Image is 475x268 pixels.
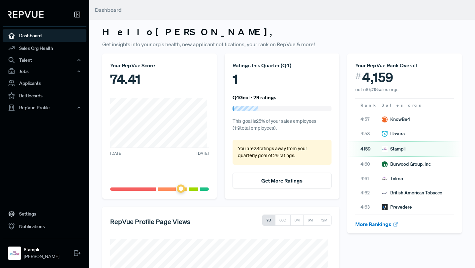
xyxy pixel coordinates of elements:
button: 7D [262,215,275,226]
a: StampliStampli[PERSON_NAME] [3,238,86,263]
h3: Hello [PERSON_NAME] , [102,26,462,38]
span: [DATE] [197,151,209,156]
div: 74.41 [110,69,209,89]
div: KnowBe4 [382,116,410,123]
span: Rank [361,102,376,108]
button: RepVue Profile [3,102,86,113]
a: Sales Org Health [3,42,86,54]
img: KnowBe4 [382,117,388,122]
button: 6M [303,215,317,226]
img: Stampli [9,248,20,258]
h6: Q4 Goal - 29 ratings [233,94,276,100]
span: 4161 [361,175,376,182]
span: 4159 [361,146,376,152]
img: Prevedere [382,204,388,210]
span: 4160 [361,161,376,168]
span: Your RepVue Rank Overall [355,62,417,69]
img: Talroo [382,176,388,182]
a: Settings [3,208,86,220]
span: [DATE] [110,151,122,156]
span: 4162 [361,189,376,196]
div: 1 [233,69,331,89]
p: Get insights into your org's health, new applicant notifications, your rank on RepVue & more! [102,40,462,48]
strong: Stampli [24,246,59,253]
button: Jobs [3,66,86,77]
a: Notifications [3,220,86,233]
img: Stampli [382,146,388,152]
span: 4158 [361,130,376,137]
img: RepVue [8,11,44,18]
button: Talent [3,54,86,66]
p: You are 28 ratings away from your quarterly goal of 29 ratings . [238,145,326,159]
div: Ratings this Quarter ( Q4 ) [233,61,331,69]
p: This goal is 25 % of your sales employees ( 119 total employees). [233,118,331,132]
button: Get More Ratings [233,173,331,188]
div: Stampli [382,146,405,152]
a: Dashboard [3,29,86,42]
button: 30D [275,215,291,226]
img: British American Tobacco [382,190,388,196]
span: # [355,69,361,83]
img: Hasura [382,131,388,137]
div: British American Tobacco [382,189,442,196]
h5: RepVue Profile Page Views [110,218,190,225]
button: 12M [317,215,332,226]
div: Prevedere [382,204,412,211]
span: 4163 [361,204,376,211]
div: Burwood Group, Inc [382,161,431,168]
span: [PERSON_NAME] [24,253,59,260]
a: Battlecards [3,89,86,102]
span: out of 6,018 sales orgs [355,86,398,92]
img: Burwood Group, Inc [382,161,388,167]
span: Dashboard [95,7,122,13]
div: Hasura [382,130,405,137]
button: 3M [290,215,304,226]
a: Applicants [3,77,86,89]
span: 4157 [361,116,376,123]
a: More Rankings [355,221,399,227]
div: Your RepVue Score [110,61,209,69]
span: 4,159 [362,69,393,85]
div: Talroo [382,175,403,182]
span: Sales orgs [382,102,422,108]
